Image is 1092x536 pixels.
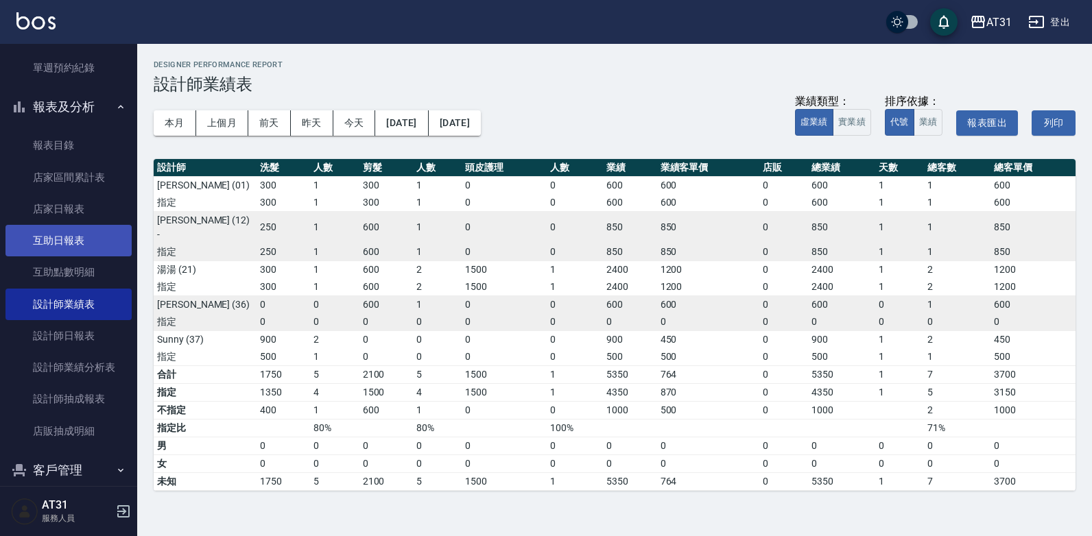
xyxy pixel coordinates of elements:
td: 71% [924,419,990,437]
td: 不指定 [154,401,257,419]
p: 服務人員 [42,512,112,524]
button: 實業績 [833,109,871,136]
button: 客戶管理 [5,452,132,488]
td: 0 [759,348,808,366]
td: 600 [808,194,875,212]
td: 指定 [154,278,257,296]
th: 人數 [413,159,462,177]
td: 0 [462,348,547,366]
button: 昨天 [291,110,333,136]
td: 600 [603,194,656,212]
td: 1 [547,278,603,296]
td: 5 [413,365,462,383]
td: 1 [413,194,462,212]
td: 764 [657,472,760,490]
th: 總客單價 [990,159,1076,177]
td: 5350 [603,472,656,490]
td: 900 [808,330,875,348]
td: 2400 [603,260,656,278]
a: 單週預約紀錄 [5,52,132,84]
td: 1 [875,260,924,278]
td: 600 [990,176,1076,194]
td: 1000 [808,401,875,419]
td: 0 [547,211,603,243]
td: 600 [603,176,656,194]
td: 0 [759,365,808,383]
td: 0 [547,176,603,194]
td: 100% [547,419,603,437]
td: 1 [875,330,924,348]
button: save [930,8,958,36]
td: 0 [759,437,808,454]
td: 2100 [359,472,413,490]
img: Person [11,498,38,525]
td: 0 [413,437,462,454]
td: 1 [547,472,603,490]
td: 0 [808,437,875,454]
td: 2 [310,330,359,348]
td: 0 [603,437,656,454]
button: 業績 [914,109,943,136]
td: 1750 [257,472,310,490]
td: 2400 [808,278,875,296]
td: 0 [875,437,924,454]
td: 0 [462,194,547,212]
td: 女 [154,454,257,472]
td: 1 [310,278,359,296]
h5: AT31 [42,498,112,512]
td: 1500 [359,383,413,401]
td: 2 [924,401,990,419]
td: 0 [547,348,603,366]
td: 250 [257,243,310,261]
td: 0 [759,330,808,348]
td: 1200 [990,260,1076,278]
td: 0 [462,437,547,454]
td: 1500 [462,383,547,401]
td: 450 [657,330,760,348]
a: 店家日報表 [5,193,132,225]
a: 互助點數明細 [5,256,132,288]
td: 1 [547,260,603,278]
td: 600 [359,243,413,261]
td: 1 [924,194,990,212]
div: AT31 [986,14,1012,31]
td: 0 [462,313,547,331]
td: 600 [359,295,413,313]
td: 2 [924,278,990,296]
td: 0 [413,348,462,366]
td: 5 [413,472,462,490]
a: 設計師抽成報表 [5,383,132,415]
td: 600 [603,295,656,313]
td: 0 [657,437,760,454]
td: 0 [759,454,808,472]
td: 500 [808,348,875,366]
td: 1 [413,211,462,243]
td: 1 [875,383,924,401]
td: 764 [657,365,760,383]
td: 0 [413,454,462,472]
img: Logo [16,12,56,29]
td: 指定 [154,243,257,261]
td: 500 [257,348,310,366]
td: 300 [359,176,413,194]
td: 2 [924,330,990,348]
td: 0 [603,313,656,331]
td: [PERSON_NAME] (01) [154,176,257,194]
button: 報表及分析 [5,89,132,125]
td: 0 [547,401,603,419]
th: 業績 [603,159,656,177]
td: 2400 [808,260,875,278]
td: 1 [413,176,462,194]
a: 設計師業績表 [5,289,132,320]
td: 500 [990,348,1076,366]
a: 報表目錄 [5,130,132,161]
td: 0 [310,454,359,472]
th: 總業績 [808,159,875,177]
td: 1 [310,260,359,278]
td: 0 [413,313,462,331]
td: 1 [924,348,990,366]
td: 600 [990,295,1076,313]
a: 店家區間累計表 [5,162,132,193]
td: 0 [359,330,413,348]
td: 指定比 [154,419,257,437]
